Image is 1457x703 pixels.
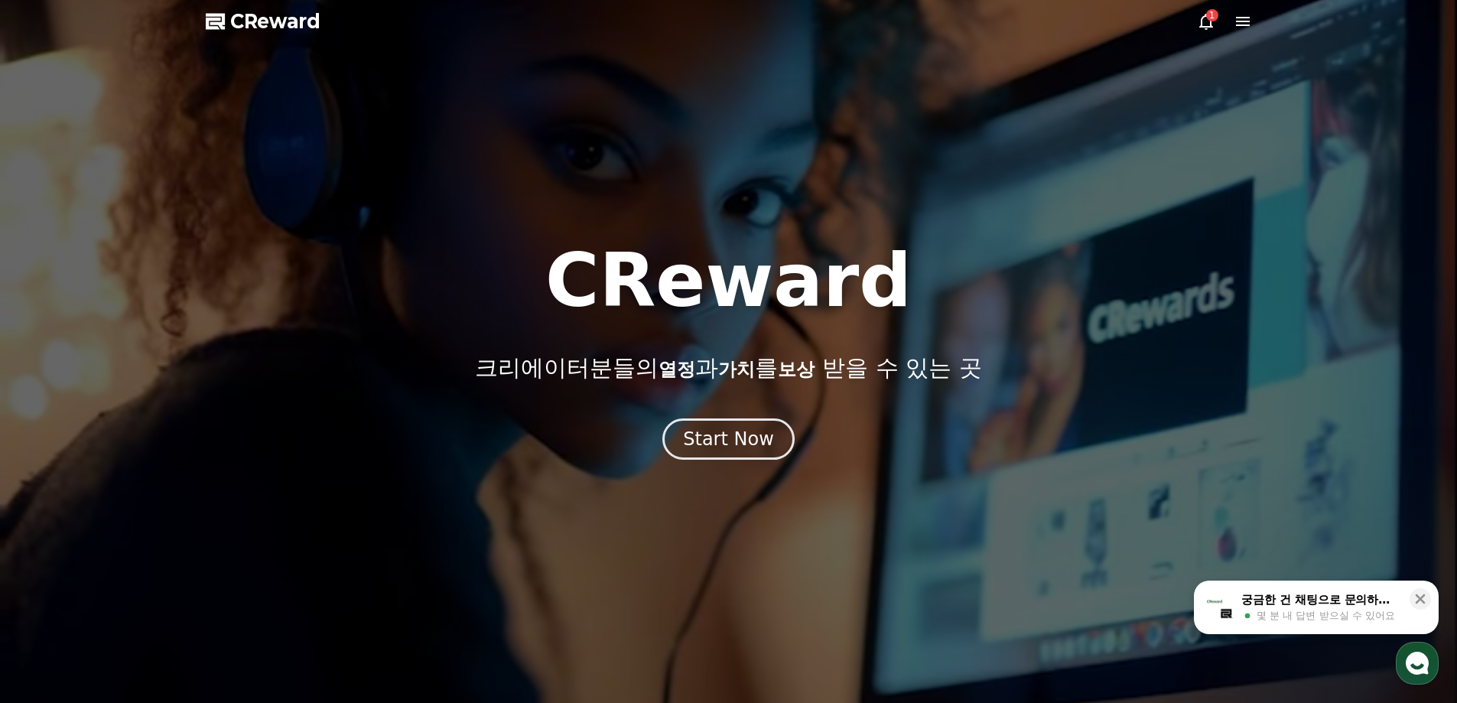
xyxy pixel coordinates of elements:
[197,485,294,523] a: 설정
[230,9,320,34] span: CReward
[236,508,255,520] span: 설정
[778,359,815,380] span: 보상
[1197,12,1215,31] a: 1
[101,485,197,523] a: 대화
[545,244,912,317] h1: CReward
[659,359,695,380] span: 열정
[475,354,981,382] p: 크리에이터분들의 과 를 받을 수 있는 곳
[662,418,795,460] button: Start Now
[206,9,320,34] a: CReward
[662,434,795,448] a: Start Now
[683,427,774,451] div: Start Now
[718,359,755,380] span: 가치
[5,485,101,523] a: 홈
[140,509,158,521] span: 대화
[48,508,57,520] span: 홈
[1206,9,1218,21] div: 1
